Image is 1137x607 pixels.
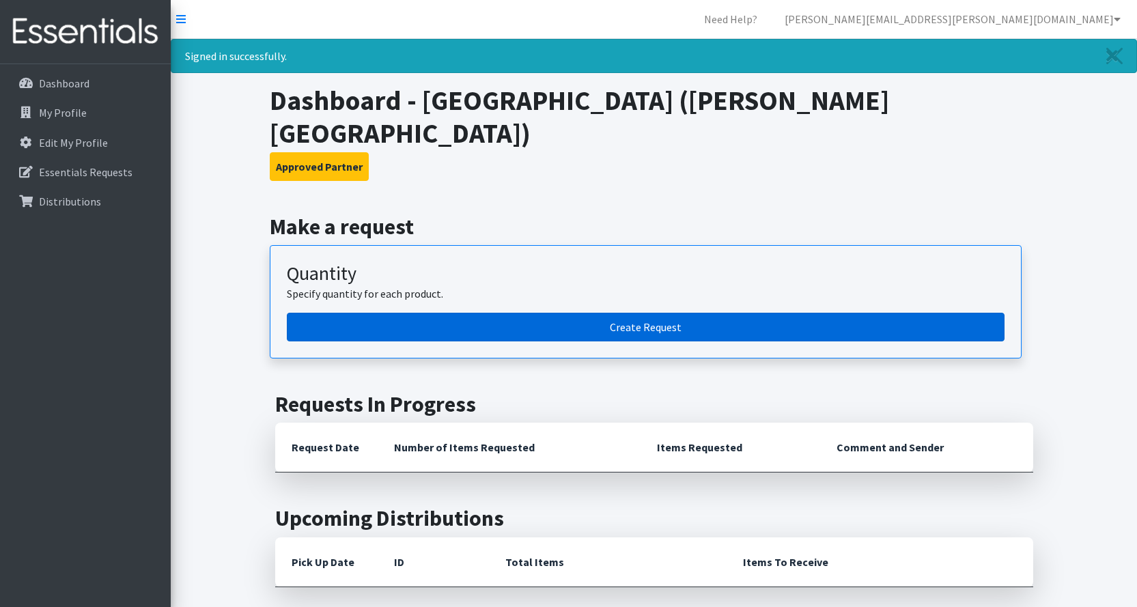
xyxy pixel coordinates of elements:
[287,285,1005,302] p: Specify quantity for each product.
[774,5,1132,33] a: [PERSON_NAME][EMAIL_ADDRESS][PERSON_NAME][DOMAIN_NAME]
[5,158,165,186] a: Essentials Requests
[1093,40,1136,72] a: Close
[39,106,87,119] p: My Profile
[693,5,768,33] a: Need Help?
[275,423,378,472] th: Request Date
[287,313,1005,341] a: Create a request by quantity
[5,129,165,156] a: Edit My Profile
[39,195,101,208] p: Distributions
[287,262,1005,285] h3: Quantity
[39,136,108,150] p: Edit My Profile
[270,84,1038,150] h1: Dashboard - [GEOGRAPHIC_DATA] ([PERSON_NAME][GEOGRAPHIC_DATA])
[5,188,165,215] a: Distributions
[39,165,132,179] p: Essentials Requests
[270,152,369,181] button: Approved Partner
[275,391,1033,417] h2: Requests In Progress
[275,537,378,587] th: Pick Up Date
[171,39,1137,73] div: Signed in successfully.
[270,214,1038,240] h2: Make a request
[5,9,165,55] img: HumanEssentials
[727,537,1033,587] th: Items To Receive
[39,76,89,90] p: Dashboard
[378,537,489,587] th: ID
[5,70,165,97] a: Dashboard
[489,537,727,587] th: Total Items
[378,423,641,472] th: Number of Items Requested
[5,99,165,126] a: My Profile
[820,423,1033,472] th: Comment and Sender
[275,505,1033,531] h2: Upcoming Distributions
[641,423,820,472] th: Items Requested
